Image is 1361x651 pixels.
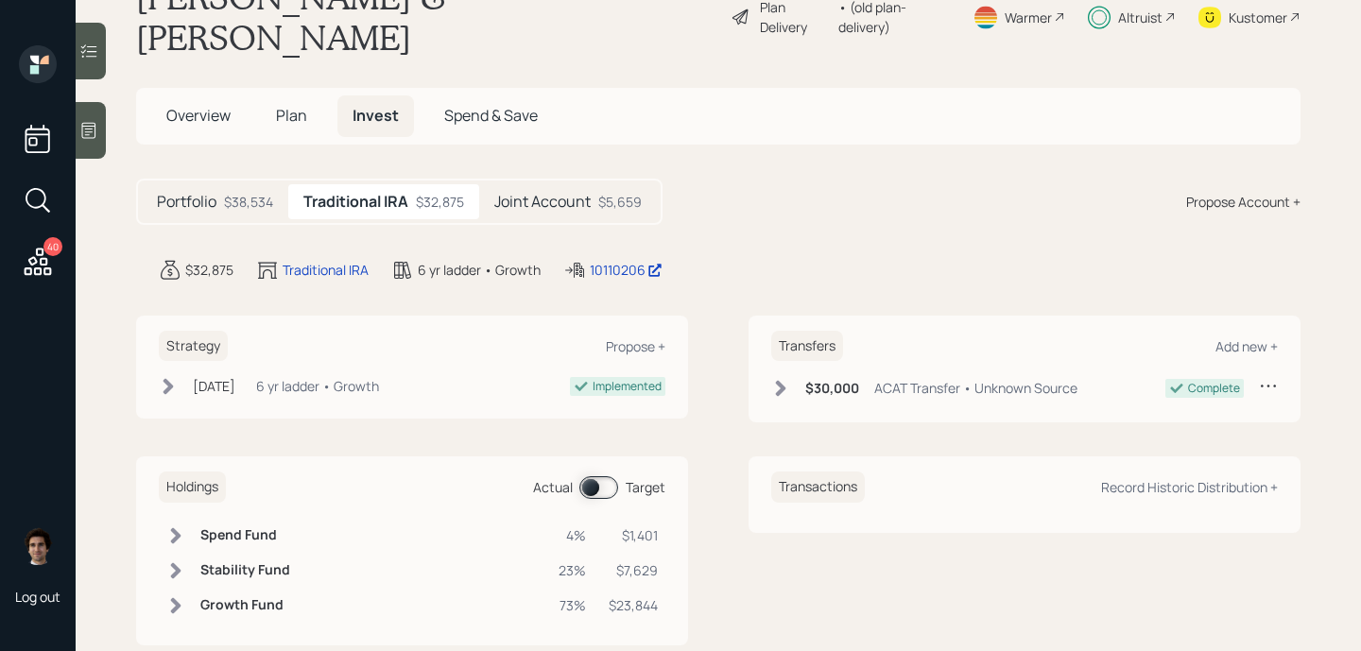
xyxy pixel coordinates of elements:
[771,471,865,503] h6: Transactions
[200,527,290,543] h6: Spend Fund
[805,381,859,397] h6: $30,000
[200,597,290,613] h6: Growth Fund
[609,560,658,580] div: $7,629
[19,527,57,565] img: harrison-schaefer-headshot-2.png
[598,192,642,212] div: $5,659
[43,237,62,256] div: 40
[276,105,307,126] span: Plan
[533,477,573,497] div: Actual
[444,105,538,126] span: Spend & Save
[609,525,658,545] div: $1,401
[559,560,586,580] div: 23%
[283,260,369,280] div: Traditional IRA
[593,378,662,395] div: Implemented
[559,595,586,615] div: 73%
[1188,380,1240,397] div: Complete
[559,525,586,545] div: 4%
[609,595,658,615] div: $23,844
[159,471,226,503] h6: Holdings
[1101,478,1278,496] div: Record Historic Distribution +
[1215,337,1278,355] div: Add new +
[224,192,273,212] div: $38,534
[200,562,290,578] h6: Stability Fund
[874,378,1077,398] div: ACAT Transfer • Unknown Source
[15,588,60,606] div: Log out
[590,260,663,280] div: 10110206
[303,193,408,211] h5: Traditional IRA
[494,193,591,211] h5: Joint Account
[416,192,464,212] div: $32,875
[418,260,541,280] div: 6 yr ladder • Growth
[256,376,379,396] div: 6 yr ladder • Growth
[159,331,228,362] h6: Strategy
[1005,8,1052,27] div: Warmer
[606,337,665,355] div: Propose +
[157,193,216,211] h5: Portfolio
[1229,8,1287,27] div: Kustomer
[193,376,235,396] div: [DATE]
[353,105,399,126] span: Invest
[626,477,665,497] div: Target
[185,260,233,280] div: $32,875
[1118,8,1163,27] div: Altruist
[166,105,231,126] span: Overview
[1186,192,1301,212] div: Propose Account +
[771,331,843,362] h6: Transfers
